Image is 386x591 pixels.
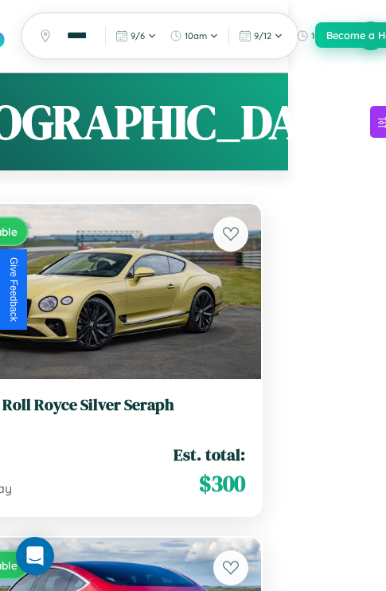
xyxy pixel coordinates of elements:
[165,26,224,45] button: 10am
[254,30,271,41] span: 9 / 12
[234,26,288,45] button: 9/12
[16,537,54,575] div: Open Intercom Messenger
[185,30,207,41] span: 10am
[174,443,245,466] span: Est. total:
[311,30,333,41] span: 10am
[8,257,19,322] div: Give Feedback
[111,26,162,45] button: 9/6
[131,30,145,41] span: 9 / 6
[291,26,350,45] button: 10am
[199,468,245,499] span: $ 300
